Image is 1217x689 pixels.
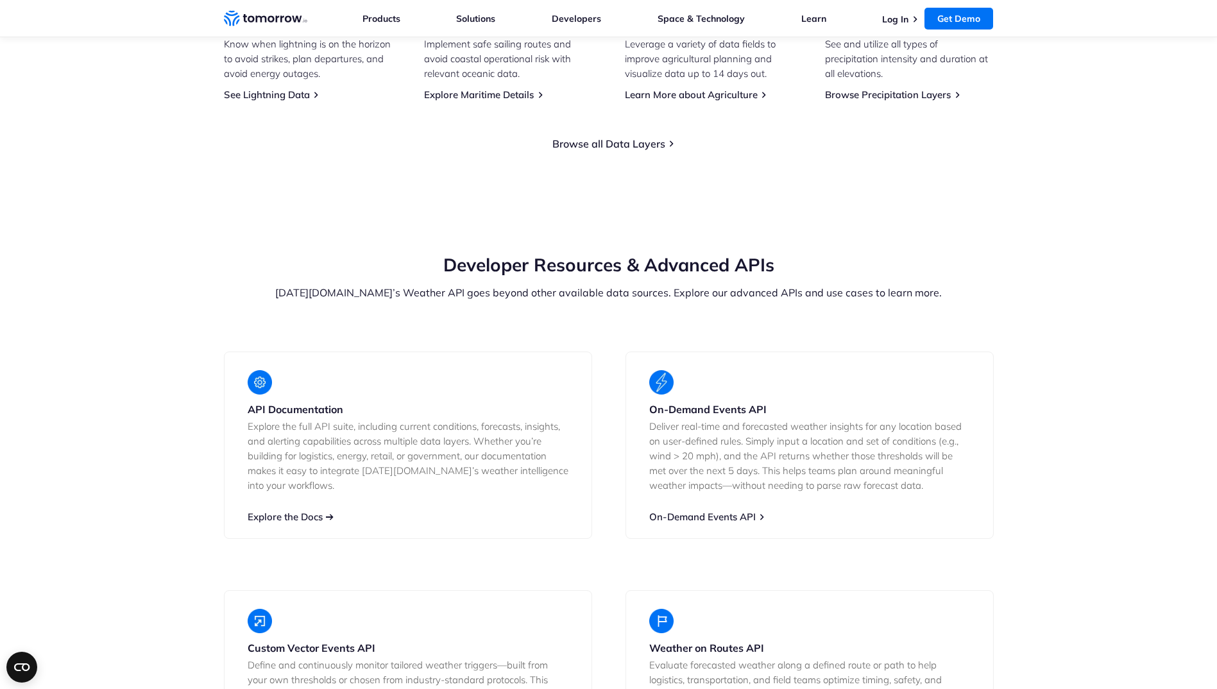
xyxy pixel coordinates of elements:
[801,13,826,24] a: Learn
[625,89,758,101] a: Learn More about Agriculture
[424,37,593,81] p: Implement safe sailing routes and avoid coastal operational risk with relevant oceanic data.
[362,13,400,24] a: Products
[649,642,764,654] strong: Weather on Routes API
[248,403,343,416] strong: API Documentation
[625,37,794,81] p: Leverage a variety of data fields to improve agricultural planning and visualize data up to 14 da...
[248,642,375,654] strong: Custom Vector Events API
[649,419,970,493] p: Deliver real-time and forecasted weather insights for any location based on user-defined rules. S...
[825,37,994,81] p: See and utilize all types of precipitation intensity and duration at all elevations.
[658,13,745,24] a: Space & Technology
[825,89,951,101] a: Browse Precipitation Layers
[649,403,767,416] strong: On-Demand Events API
[224,253,994,277] h2: Developer Resources & Advanced APIs
[224,285,994,300] p: [DATE][DOMAIN_NAME]’s Weather API goes beyond other available data sources. Explore our advanced ...
[248,419,568,493] p: Explore the full API suite, including current conditions, forecasts, insights, and alerting capab...
[552,137,665,150] a: Browse all Data Layers
[552,13,601,24] a: Developers
[224,9,307,28] a: Home link
[924,8,993,30] a: Get Demo
[882,13,908,25] a: Log In
[649,511,756,523] a: On-Demand Events API
[456,13,495,24] a: Solutions
[224,37,393,81] p: Know when lightning is on the horizon to avoid strikes, plan departures, and avoid energy outages.
[248,511,323,523] a: Explore the Docs
[224,89,310,101] a: See Lightning Data
[424,89,534,101] a: Explore Maritime Details
[6,652,37,683] button: Open CMP widget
